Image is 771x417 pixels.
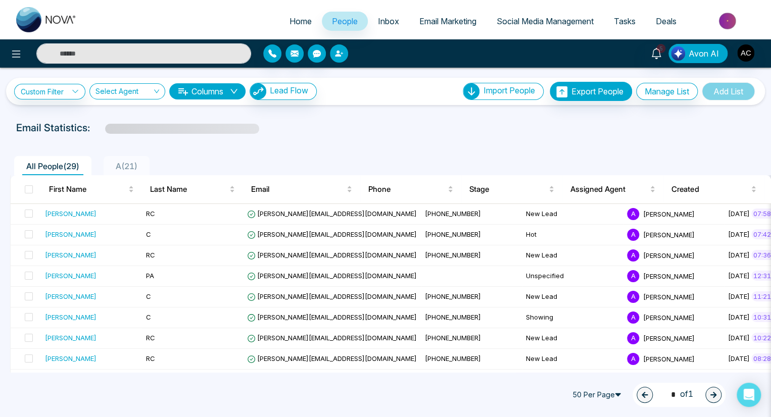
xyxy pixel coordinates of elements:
[425,210,481,218] span: [PHONE_NUMBER]
[643,251,695,259] span: [PERSON_NAME]
[497,16,594,26] span: Social Media Management
[146,230,151,238] span: C
[469,183,547,195] span: Stage
[570,183,648,195] span: Assigned Agent
[45,291,97,301] div: [PERSON_NAME]
[487,12,604,31] a: Social Media Management
[45,312,97,322] div: [PERSON_NAME]
[522,349,623,370] td: New Lead
[627,311,639,324] span: A
[522,245,623,266] td: New Lead
[522,225,623,245] td: Hot
[45,229,97,239] div: [PERSON_NAME]
[112,161,141,171] span: A ( 21 )
[656,16,677,26] span: Deals
[425,334,481,342] span: [PHONE_NUMBER]
[247,313,417,321] span: [PERSON_NAME][EMAIL_ADDRESS][DOMAIN_NAME]
[627,332,639,344] span: A
[16,120,90,135] p: Email Statistics:
[461,175,562,203] th: Stage
[627,353,639,365] span: A
[737,383,761,407] div: Open Intercom Messenger
[146,292,151,300] span: C
[146,210,155,218] span: RC
[378,16,399,26] span: Inbox
[246,83,317,100] a: Lead FlowLead Flow
[614,16,636,26] span: Tasks
[45,250,97,260] div: [PERSON_NAME]
[692,10,765,32] img: Market-place.gif
[146,334,155,342] span: RC
[368,12,409,31] a: Inbox
[604,12,646,31] a: Tasks
[737,44,754,62] img: User Avatar
[243,175,360,203] th: Email
[636,83,698,100] button: Manage List
[247,230,417,238] span: [PERSON_NAME][EMAIL_ADDRESS][DOMAIN_NAME]
[146,251,155,259] span: RC
[728,272,750,280] span: [DATE]
[627,291,639,303] span: A
[332,16,358,26] span: People
[142,175,243,203] th: Last Name
[643,354,695,362] span: [PERSON_NAME]
[270,85,308,95] span: Lead Flow
[643,230,695,238] span: [PERSON_NAME]
[360,175,461,203] th: Phone
[689,47,719,60] span: Avon AI
[522,328,623,349] td: New Lead
[409,12,487,31] a: Email Marketing
[728,334,750,342] span: [DATE]
[14,84,85,99] a: Custom Filter
[522,204,623,225] td: New Lead
[522,287,623,307] td: New Lead
[146,313,151,321] span: C
[663,175,764,203] th: Created
[571,86,623,96] span: Export People
[425,354,481,362] span: [PHONE_NUMBER]
[247,292,417,300] span: [PERSON_NAME][EMAIL_ADDRESS][DOMAIN_NAME]
[49,183,126,195] span: First Name
[644,44,668,62] a: 5
[425,313,481,321] span: [PHONE_NUMBER]
[668,44,728,63] button: Avon AI
[484,85,535,95] span: Import People
[230,87,238,95] span: down
[728,230,750,238] span: [DATE]
[522,266,623,287] td: Unspecified
[643,334,695,342] span: [PERSON_NAME]
[146,354,155,362] span: RC
[728,292,750,300] span: [DATE]
[247,334,417,342] span: [PERSON_NAME][EMAIL_ADDRESS][DOMAIN_NAME]
[627,229,639,241] span: A
[150,183,227,195] span: Last Name
[290,16,312,26] span: Home
[671,46,685,61] img: Lead Flow
[646,12,687,31] a: Deals
[550,82,632,101] button: Export People
[627,270,639,282] span: A
[425,251,481,259] span: [PHONE_NUMBER]
[643,272,695,280] span: [PERSON_NAME]
[627,208,639,220] span: A
[522,370,623,390] td: New Lead
[45,209,97,219] div: [PERSON_NAME]
[643,313,695,321] span: [PERSON_NAME]
[728,354,750,362] span: [DATE]
[425,230,481,238] span: [PHONE_NUMBER]
[146,272,154,280] span: PA
[568,387,629,403] span: 50 Per Page
[45,271,97,281] div: [PERSON_NAME]
[728,313,750,321] span: [DATE]
[322,12,368,31] a: People
[247,251,417,259] span: [PERSON_NAME][EMAIL_ADDRESS][DOMAIN_NAME]
[368,183,446,195] span: Phone
[169,83,246,99] button: Columnsdown
[247,354,417,362] span: [PERSON_NAME][EMAIL_ADDRESS][DOMAIN_NAME]
[247,210,417,218] span: [PERSON_NAME][EMAIL_ADDRESS][DOMAIN_NAME]
[728,210,750,218] span: [DATE]
[522,307,623,328] td: Showing
[250,83,266,99] img: Lead Flow
[16,7,77,32] img: Nova CRM Logo
[247,272,417,280] span: [PERSON_NAME][EMAIL_ADDRESS][DOMAIN_NAME]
